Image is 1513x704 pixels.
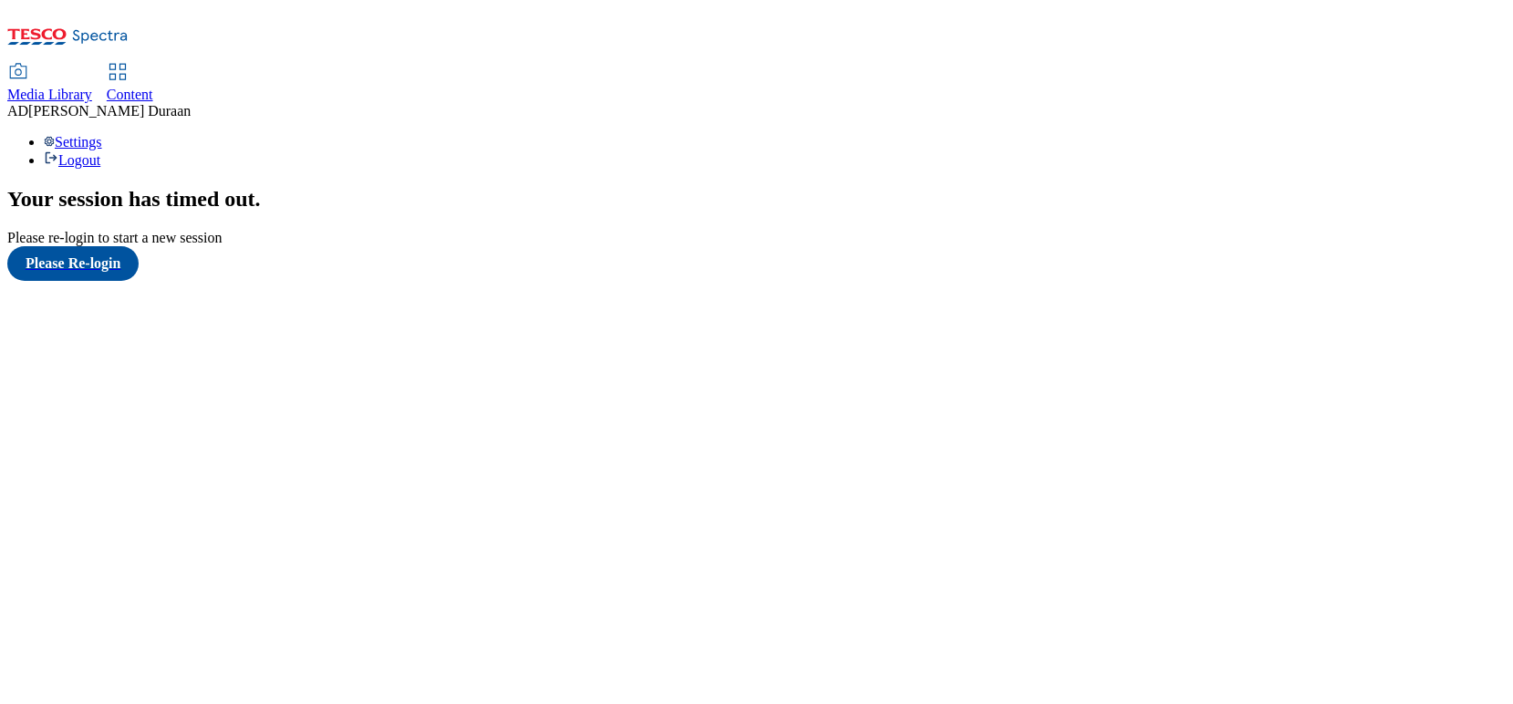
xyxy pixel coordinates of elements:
[7,65,92,103] a: Media Library
[28,103,191,119] span: [PERSON_NAME] Duraan
[7,87,92,102] span: Media Library
[44,152,100,168] a: Logout
[255,187,261,211] span: .
[107,65,153,103] a: Content
[7,246,139,281] button: Please Re-login
[7,230,1506,246] div: Please re-login to start a new session
[7,103,28,119] span: AD
[44,134,102,150] a: Settings
[7,187,1506,212] h2: Your session has timed out
[7,246,1506,281] a: Please Re-login
[107,87,153,102] span: Content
